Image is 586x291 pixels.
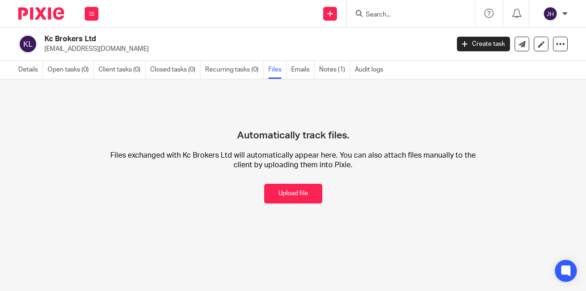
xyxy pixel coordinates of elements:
a: Emails [291,61,315,79]
p: [EMAIL_ADDRESS][DOMAIN_NAME] [44,44,443,54]
a: Open tasks (0) [48,61,94,79]
img: Pixie [18,7,64,20]
img: svg%3E [18,34,38,54]
a: Details [18,61,43,79]
a: Files [268,61,287,79]
h2: Kc Brokers Ltd [44,34,364,44]
input: Search [365,11,447,19]
button: Upload file [264,184,322,203]
img: svg%3E [543,6,558,21]
p: Files exchanged with Kc Brokers Ltd will automatically appear here. You can also attach files man... [110,151,476,170]
a: Closed tasks (0) [150,61,201,79]
h4: Automatically track files. [237,98,349,142]
a: Create task [457,37,510,51]
a: Recurring tasks (0) [205,61,264,79]
a: Audit logs [355,61,388,79]
a: Notes (1) [319,61,350,79]
a: Client tasks (0) [98,61,146,79]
